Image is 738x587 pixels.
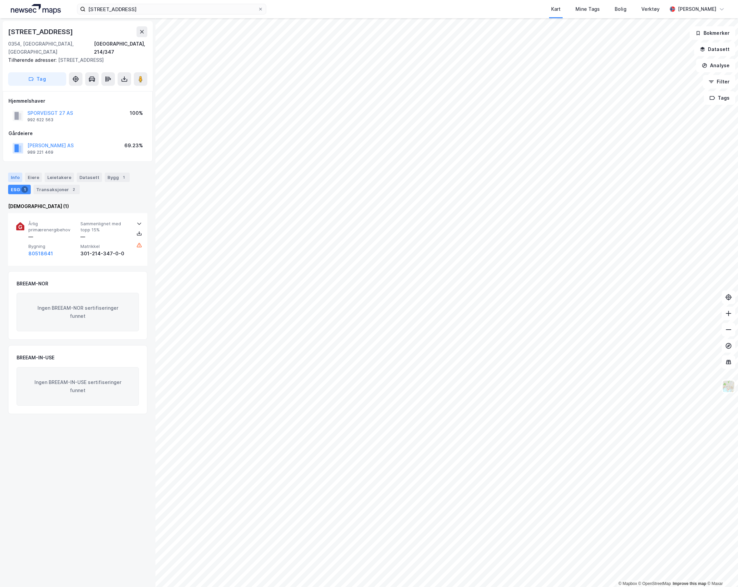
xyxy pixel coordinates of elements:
div: Hjemmelshaver [8,97,147,105]
div: Verktøy [641,5,660,13]
button: Bokmerker [690,26,735,40]
div: Eiere [25,173,42,182]
div: 1 [21,186,28,193]
input: Søk på adresse, matrikkel, gårdeiere, leietakere eller personer [85,4,258,14]
div: Kart [551,5,561,13]
div: [GEOGRAPHIC_DATA], 214/347 [94,40,147,56]
button: Datasett [694,43,735,56]
div: 69.23% [124,142,143,150]
div: 0354, [GEOGRAPHIC_DATA], [GEOGRAPHIC_DATA] [8,40,94,56]
div: — [28,233,78,241]
div: [DEMOGRAPHIC_DATA] (1) [8,202,147,210]
img: logo.a4113a55bc3d86da70a041830d287a7e.svg [11,4,61,14]
div: 992 622 563 [27,117,53,123]
span: Sammenlignet med topp 15% [80,221,130,233]
div: Bolig [615,5,626,13]
div: Gårdeiere [8,129,147,137]
div: Datasett [77,173,102,182]
div: 100% [130,109,143,117]
div: Ingen BREEAM-IN-USE sertifiseringer funnet [17,367,139,406]
div: 1 [120,174,127,181]
div: ESG [8,185,31,194]
button: Tags [704,91,735,105]
div: Mine Tags [575,5,600,13]
div: 2 [70,186,77,193]
div: [STREET_ADDRESS] [8,56,142,64]
div: Ingen BREEAM-NOR sertifiseringer funnet [17,293,139,331]
div: BREEAM-NOR [17,280,48,288]
div: Transaksjoner [33,185,80,194]
div: Info [8,173,22,182]
div: BREEAM-IN-USE [17,354,54,362]
span: Bygning [28,244,78,249]
button: Filter [703,75,735,88]
div: [PERSON_NAME] [678,5,716,13]
a: Improve this map [673,581,706,586]
span: Tilhørende adresser: [8,57,58,63]
button: Tag [8,72,66,86]
div: [STREET_ADDRESS] [8,26,74,37]
button: Analyse [696,59,735,72]
div: Leietakere [45,173,74,182]
div: 989 221 469 [27,150,53,155]
div: 301-214-347-0-0 [80,250,130,258]
span: Matrikkel [80,244,130,249]
a: Mapbox [618,581,637,586]
div: — [80,233,130,241]
span: Årlig primærenergibehov [28,221,78,233]
button: 80518641 [28,250,53,258]
iframe: Chat Widget [704,555,738,587]
img: Z [722,380,735,393]
div: Kontrollprogram for chat [704,555,738,587]
a: OpenStreetMap [638,581,671,586]
div: Bygg [105,173,130,182]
